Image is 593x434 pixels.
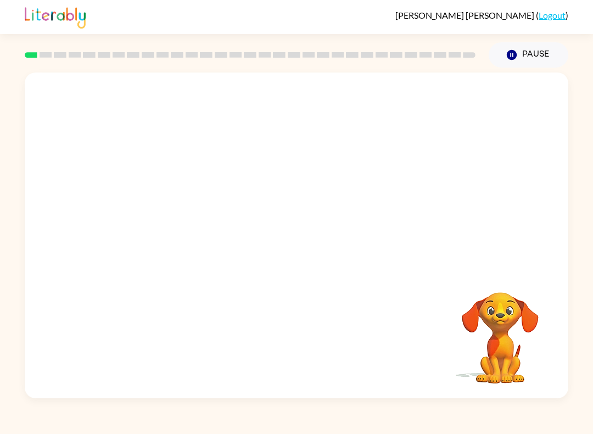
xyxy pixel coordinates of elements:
[539,10,566,20] a: Logout
[25,4,86,29] img: Literably
[445,275,555,385] video: Your browser must support playing .mp4 files to use Literably. Please try using another browser.
[395,10,536,20] span: [PERSON_NAME] [PERSON_NAME]
[489,42,568,68] button: Pause
[395,10,568,20] div: ( )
